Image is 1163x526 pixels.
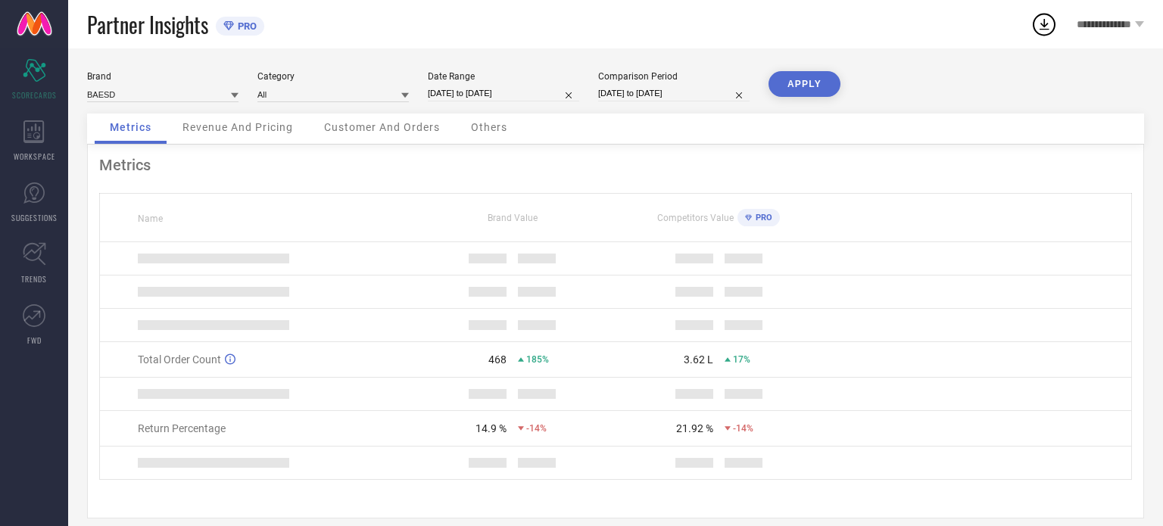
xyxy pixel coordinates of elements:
span: Revenue And Pricing [182,121,293,133]
span: Metrics [110,121,151,133]
span: Brand Value [488,213,538,223]
div: Comparison Period [598,71,750,82]
span: -14% [526,423,547,434]
span: Others [471,121,507,133]
span: WORKSPACE [14,151,55,162]
div: 468 [488,353,507,366]
span: TRENDS [21,273,47,285]
div: Category [257,71,409,82]
span: 17% [733,354,750,365]
div: Date Range [428,71,579,82]
span: FWD [27,335,42,346]
button: APPLY [769,71,840,97]
span: Partner Insights [87,9,208,40]
span: Return Percentage [138,422,226,434]
div: 14.9 % [475,422,507,434]
div: Metrics [99,156,1132,174]
div: 3.62 L [684,353,713,366]
span: 185% [526,354,549,365]
span: Total Order Count [138,353,221,366]
span: Competitors Value [657,213,734,223]
div: Brand [87,71,239,82]
span: PRO [234,20,257,32]
div: 21.92 % [676,422,713,434]
span: SUGGESTIONS [11,212,58,223]
input: Select date range [428,86,579,101]
span: -14% [733,423,753,434]
span: SCORECARDS [12,89,57,101]
span: Name [138,213,163,224]
span: Customer And Orders [324,121,440,133]
span: PRO [752,213,772,223]
div: Open download list [1030,11,1058,38]
input: Select comparison period [598,86,750,101]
